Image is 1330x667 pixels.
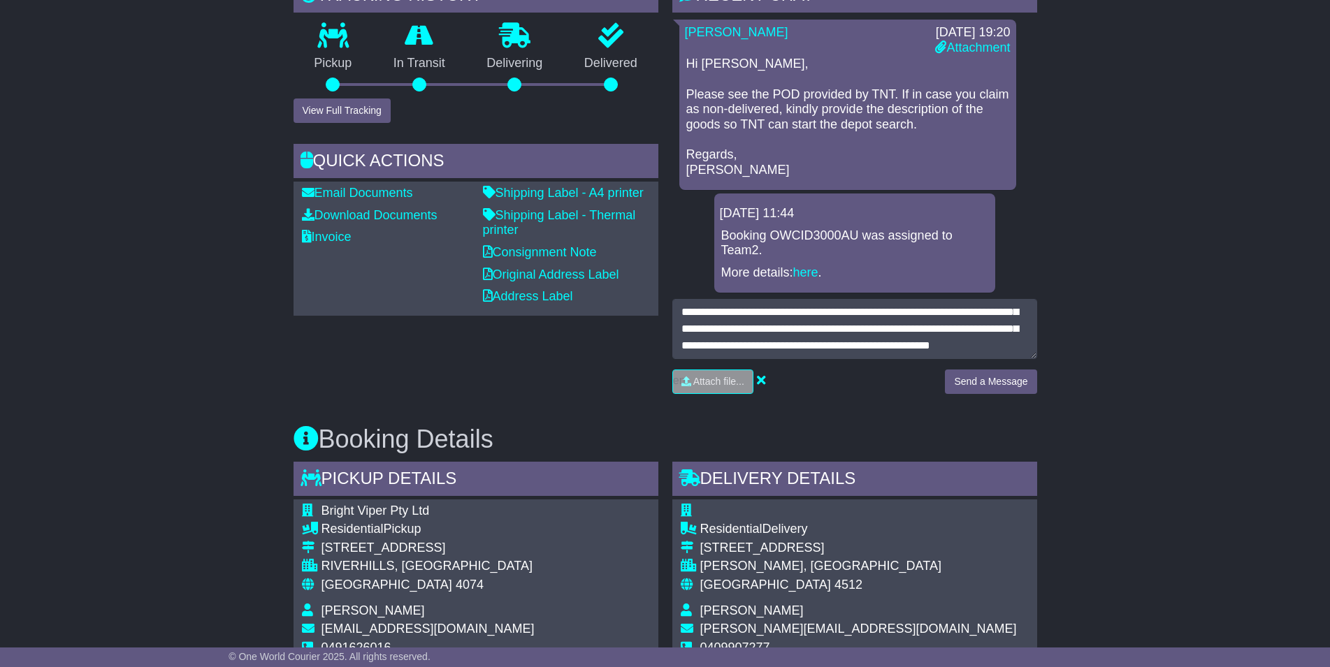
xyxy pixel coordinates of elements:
[302,208,438,222] a: Download Documents
[456,578,484,592] span: 4074
[321,522,535,537] div: Pickup
[321,541,535,556] div: [STREET_ADDRESS]
[466,56,564,71] p: Delivering
[700,541,1017,556] div: [STREET_ADDRESS]
[700,640,770,654] span: 0409907277
[229,651,431,662] span: © One World Courier 2025. All rights reserved.
[700,603,804,617] span: [PERSON_NAME]
[720,206,990,221] div: [DATE] 11:44
[686,57,1009,177] p: Hi [PERSON_NAME], Please see the POD provided by TNT. If in case you claim as non-delivered, kind...
[321,622,535,636] span: [EMAIL_ADDRESS][DOMAIN_NAME]
[721,228,988,258] p: Booking OWCID3000AU was assigned to Team2.
[294,56,373,71] p: Pickup
[700,522,762,536] span: Residential
[700,522,1017,537] div: Delivery
[321,504,430,518] span: Bright Viper Pty Ltd
[302,186,413,200] a: Email Documents
[321,559,535,574] div: RIVERHILLS, [GEOGRAPHIC_DATA]
[700,622,1017,636] span: [PERSON_NAME][EMAIL_ADDRESS][DOMAIN_NAME]
[373,56,466,71] p: In Transit
[672,462,1037,499] div: Delivery Details
[700,559,1017,574] div: [PERSON_NAME], [GEOGRAPHIC_DATA]
[685,25,788,39] a: [PERSON_NAME]
[945,369,1036,394] button: Send a Message
[563,56,658,71] p: Delivered
[321,603,425,617] span: [PERSON_NAME]
[321,640,391,654] span: 0491626016
[294,98,391,123] button: View Full Tracking
[935,41,1010,54] a: Attachment
[483,267,619,281] a: Original Address Label
[294,462,658,499] div: Pickup Details
[483,186,644,200] a: Shipping Label - A4 printer
[700,578,831,592] span: [GEOGRAPHIC_DATA]
[834,578,862,592] span: 4512
[294,425,1037,453] h3: Booking Details
[302,230,352,244] a: Invoice
[483,245,597,259] a: Consignment Note
[793,265,818,279] a: here
[321,578,452,592] span: [GEOGRAPHIC_DATA]
[294,144,658,182] div: Quick Actions
[321,522,384,536] span: Residential
[483,208,636,237] a: Shipping Label - Thermal printer
[721,265,988,281] p: More details: .
[935,25,1010,41] div: [DATE] 19:20
[483,289,573,303] a: Address Label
